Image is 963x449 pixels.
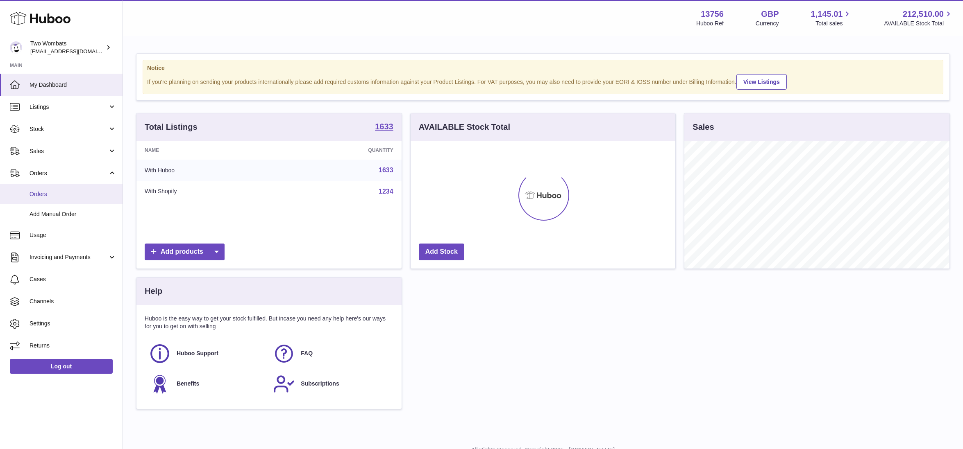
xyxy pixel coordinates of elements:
a: 212,510.00 AVAILABLE Stock Total [884,9,953,27]
h3: AVAILABLE Stock Total [419,122,510,133]
div: If you're planning on sending your products internationally please add required customs informati... [147,73,939,90]
a: FAQ [273,343,389,365]
a: Subscriptions [273,373,389,395]
span: Usage [30,231,116,239]
td: With Huboo [136,160,279,181]
span: 212,510.00 [903,9,944,20]
h3: Help [145,286,162,297]
span: Benefits [177,380,199,388]
strong: GBP [761,9,779,20]
span: My Dashboard [30,81,116,89]
th: Quantity [279,141,402,160]
a: Huboo Support [149,343,265,365]
strong: 1633 [375,122,393,131]
a: Add products [145,244,225,260]
span: Settings [30,320,116,327]
img: cormac@twowombats.com [10,41,22,54]
span: Sales [30,147,108,155]
a: Log out [10,359,113,374]
p: Huboo is the easy way to get your stock fulfilled. But incase you need any help here's our ways f... [145,315,393,330]
span: Stock [30,125,108,133]
h3: Sales [693,122,714,133]
span: AVAILABLE Stock Total [884,20,953,27]
strong: Notice [147,64,939,72]
a: View Listings [736,74,787,90]
span: Orders [30,190,116,198]
span: [EMAIL_ADDRESS][DOMAIN_NAME] [30,48,120,54]
span: Channels [30,298,116,305]
span: Add Manual Order [30,210,116,218]
a: Add Stock [419,244,464,260]
div: Huboo Ref [696,20,724,27]
td: With Shopify [136,181,279,202]
div: Two Wombats [30,40,104,55]
strong: 13756 [701,9,724,20]
a: Benefits [149,373,265,395]
th: Name [136,141,279,160]
h3: Total Listings [145,122,198,133]
div: Currency [756,20,779,27]
a: 1633 [375,122,393,132]
a: 1234 [379,188,393,195]
span: FAQ [301,350,313,357]
span: Total sales [815,20,852,27]
a: 1,145.01 Total sales [811,9,852,27]
span: Huboo Support [177,350,218,357]
span: Orders [30,169,108,177]
span: Invoicing and Payments [30,253,108,261]
span: Listings [30,103,108,111]
span: Subscriptions [301,380,339,388]
span: Cases [30,275,116,283]
span: Returns [30,342,116,350]
span: 1,145.01 [811,9,843,20]
a: 1633 [379,167,393,174]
